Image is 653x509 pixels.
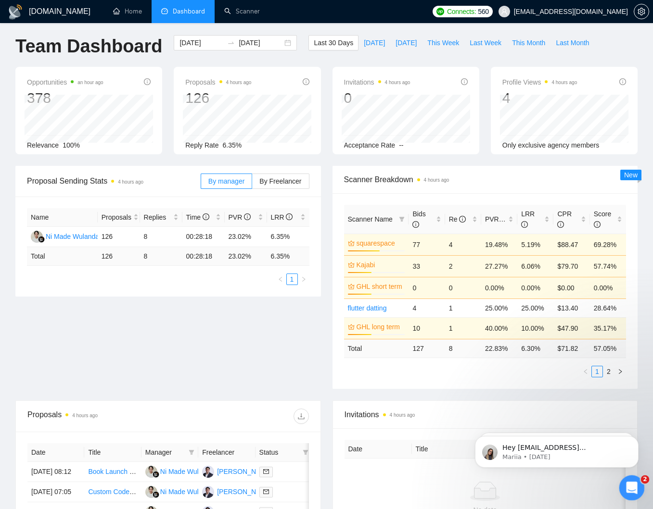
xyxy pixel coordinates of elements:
td: 4 [445,234,481,255]
span: Reply Rate [185,141,218,149]
a: homeHome [113,7,142,15]
td: Total [344,339,409,358]
td: 25.00% [481,298,517,317]
span: New [624,171,638,179]
td: 6.30 % [517,339,553,358]
span: Relevance [27,141,59,149]
input: Start date [179,37,223,48]
td: Custom Code Block for Squarespace (7.1) [84,482,141,502]
h1: Team Dashboard [15,35,162,58]
div: [PERSON_NAME] [217,466,272,477]
td: 0 [445,277,481,298]
span: Last 30 Days [314,37,353,48]
img: upwork-logo.png [436,8,444,15]
div: Ni Made Wulandari [160,486,218,497]
span: mail [263,489,269,495]
span: Re [449,215,466,223]
span: Proposals [102,212,131,223]
div: Ni Made Wulandari [160,466,218,477]
time: 4 hours ago [424,177,449,183]
td: 8 [445,339,481,358]
span: Manager [145,447,185,458]
td: 57.74% [590,255,626,277]
button: [DATE] [390,35,422,50]
li: Previous Page [275,273,286,285]
td: 0.00% [517,277,553,298]
span: right [301,276,307,282]
td: Book Launch & Marketing Assistant [84,462,141,482]
span: filter [303,449,308,455]
li: 1 [591,366,603,377]
span: Invitations [344,76,410,88]
span: Proposals [185,76,251,88]
a: 1 [592,366,602,377]
span: This Month [512,37,545,48]
td: 22.83 % [481,339,517,358]
li: Next Page [615,366,626,377]
td: 126 [98,227,140,247]
span: right [617,369,623,374]
span: info-circle [461,78,468,85]
td: [DATE] 07:05 [27,482,84,502]
span: Status [259,447,299,458]
a: GHL long term [357,322,403,332]
td: $0.00 [553,277,589,298]
time: 4 hours ago [72,413,98,418]
input: End date [239,37,282,48]
time: an hour ago [77,80,103,85]
a: NMNi Made Wulandari [31,232,103,240]
td: 23.02 % [225,247,267,266]
td: 1 [445,298,481,317]
div: 126 [185,89,251,107]
span: filter [187,445,196,459]
span: user [501,8,508,15]
span: [DATE] [396,37,417,48]
button: This Week [422,35,464,50]
span: Last Month [556,37,589,48]
span: info-circle [594,221,601,228]
button: Last Month [551,35,594,50]
td: $47.90 [553,317,589,339]
span: 2 [641,475,650,484]
td: 6.06% [517,255,553,277]
a: flutter datting [348,304,387,312]
li: Previous Page [580,366,591,377]
span: info-circle [619,78,626,85]
span: filter [399,216,405,222]
time: 4 hours ago [385,80,410,85]
img: UP [202,486,214,498]
div: 378 [27,89,103,107]
time: 4 hours ago [226,80,252,85]
th: Manager [141,443,198,462]
td: 57.05 % [590,339,626,358]
div: 0 [344,89,410,107]
span: info-circle [412,221,419,228]
button: This Month [507,35,551,50]
td: Total [27,247,98,266]
td: 00:28:18 [182,247,225,266]
td: 0 [409,277,445,298]
td: 5.19% [517,234,553,255]
td: 8 [140,247,182,266]
img: gigradar-bm.png [38,236,45,243]
td: 23.02% [225,227,267,247]
a: Kajabi [357,260,403,270]
td: 10.00% [517,317,553,339]
span: download [294,412,308,420]
button: setting [634,4,649,19]
span: left [583,369,589,374]
a: NMNi Made Wulandari [145,487,218,495]
span: [DATE] [364,37,385,48]
span: By manager [208,177,244,185]
li: 1 [286,273,298,285]
span: Score [594,210,612,228]
th: Name [27,208,98,227]
span: Opportunities [27,76,103,88]
button: Last Week [464,35,507,50]
iframe: Intercom notifications message [461,416,653,483]
span: filter [189,449,194,455]
span: 6.35% [223,141,242,149]
span: This Week [427,37,459,48]
li: 2 [603,366,615,377]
